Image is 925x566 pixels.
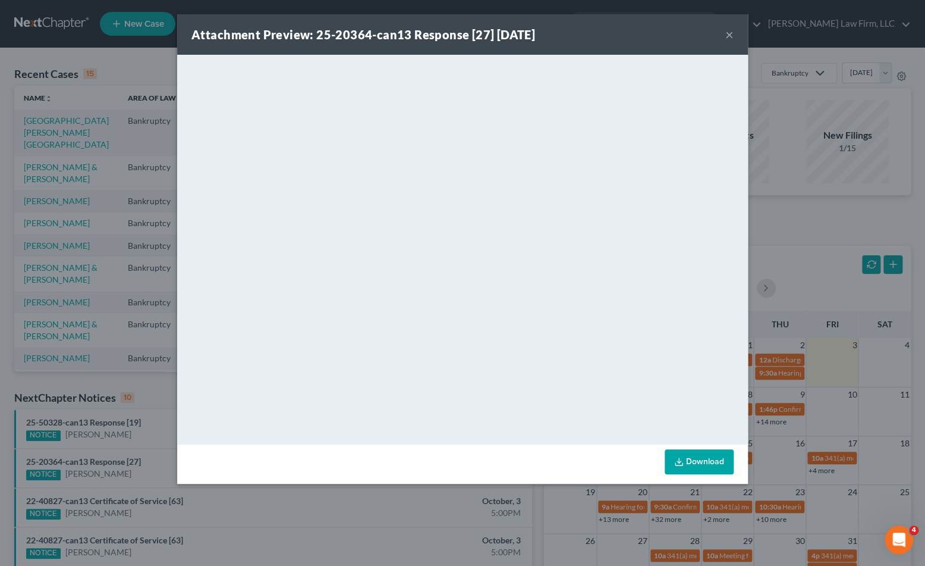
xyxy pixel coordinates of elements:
iframe: <object ng-attr-data='[URL][DOMAIN_NAME]' type='application/pdf' width='100%' height='650px'></ob... [177,55,748,442]
button: × [725,27,734,42]
span: 4 [909,526,918,535]
a: Download [665,449,734,474]
iframe: Intercom live chat [885,526,913,554]
strong: Attachment Preview: 25-20364-can13 Response [27] [DATE] [191,27,535,42]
